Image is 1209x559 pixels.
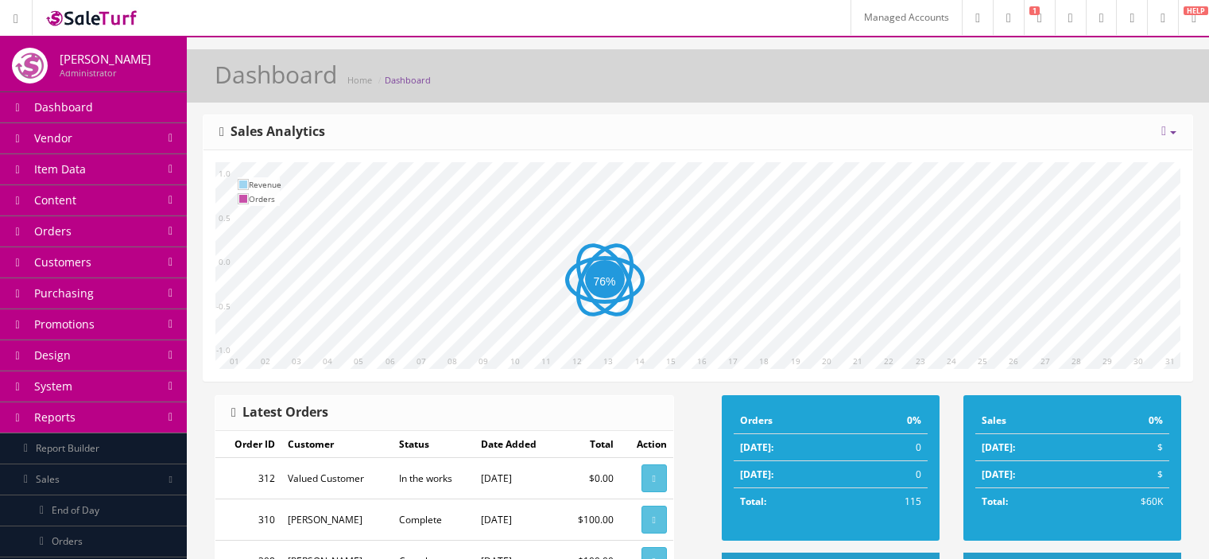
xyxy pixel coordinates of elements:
[215,61,337,87] h1: Dashboard
[475,431,560,458] td: Date Added
[560,499,620,541] td: $100.00
[34,161,86,177] span: Item Data
[34,316,95,332] span: Promotions
[982,495,1008,508] strong: Total:
[982,441,1015,454] strong: [DATE]:
[281,499,392,541] td: [PERSON_NAME]
[1086,407,1169,434] td: 0%
[475,499,560,541] td: [DATE]
[852,461,928,488] td: 0
[1086,434,1169,461] td: $
[475,458,560,499] td: [DATE]
[852,488,928,515] td: 115
[34,192,76,208] span: Content
[215,499,281,541] td: 310
[249,177,281,192] td: Revenue
[1029,6,1040,15] span: 1
[982,468,1015,481] strong: [DATE]:
[34,223,72,239] span: Orders
[34,285,94,301] span: Purchasing
[60,52,151,66] h4: [PERSON_NAME]
[231,406,328,420] h3: Latest Orders
[34,347,71,363] span: Design
[215,431,281,458] td: Order ID
[281,431,392,458] td: Customer
[1086,461,1169,488] td: $
[281,458,392,499] td: Valued Customer
[34,378,72,394] span: System
[215,458,281,499] td: 312
[34,254,91,270] span: Customers
[219,125,325,139] h3: Sales Analytics
[740,468,773,481] strong: [DATE]:
[249,192,281,206] td: Orders
[12,48,48,83] img: joshlucio05
[60,67,116,79] small: Administrator
[45,7,140,29] img: SaleTurf
[740,495,766,508] strong: Total:
[347,74,372,86] a: Home
[975,407,1086,434] td: Sales
[34,410,76,425] span: Reports
[393,458,475,499] td: In the works
[34,99,93,115] span: Dashboard
[34,130,72,146] span: Vendor
[852,407,928,434] td: 0%
[393,431,475,458] td: Status
[393,499,475,541] td: Complete
[740,441,773,454] strong: [DATE]:
[852,434,928,461] td: 0
[560,431,620,458] td: Total
[385,74,431,86] a: Dashboard
[560,458,620,499] td: $0.00
[1184,6,1208,15] span: HELP
[1086,488,1169,515] td: $60K
[734,407,852,434] td: Orders
[620,431,673,458] td: Action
